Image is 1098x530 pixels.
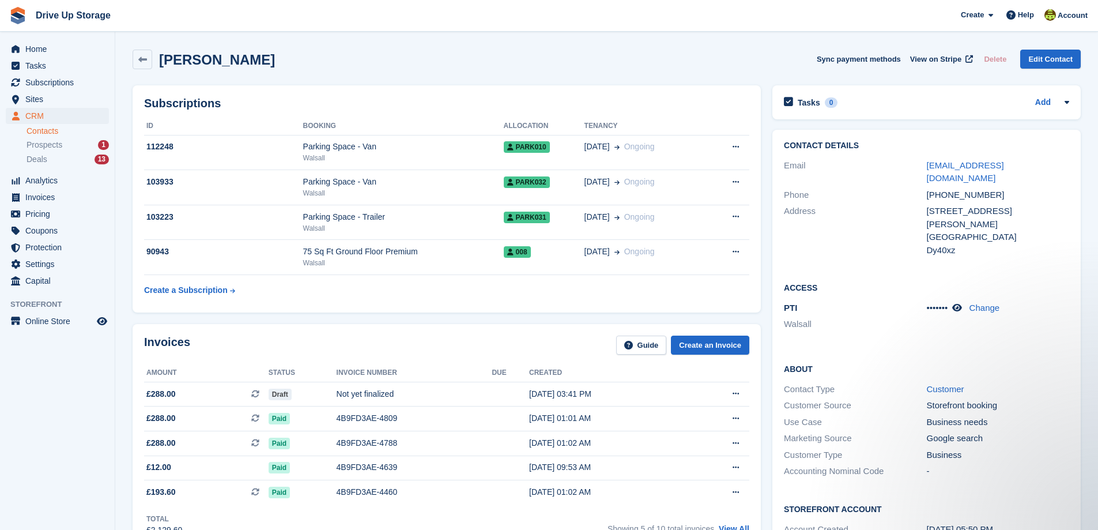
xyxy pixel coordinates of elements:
a: Add [1035,96,1051,110]
span: CRM [25,108,95,124]
span: Paid [269,462,290,473]
th: Tenancy [584,117,707,136]
a: Change [969,303,1000,313]
th: Due [492,364,529,382]
div: Create a Subscription [144,284,228,296]
a: menu [6,189,109,205]
div: [GEOGRAPHIC_DATA] [927,231,1069,244]
span: [DATE] [584,176,610,188]
a: menu [6,74,109,91]
div: Parking Space - Van [303,176,504,188]
th: Booking [303,117,504,136]
div: Dy40xz [927,244,1069,257]
span: Ongoing [624,142,655,151]
div: 4B9FD3AE-4809 [337,412,492,424]
span: ••••••• [927,303,948,313]
th: Status [269,364,337,382]
div: [DATE] 01:02 AM [529,437,688,449]
span: 008 [504,246,531,258]
span: £193.60 [146,486,176,498]
a: menu [6,172,109,189]
div: [DATE] 01:02 AM [529,486,688,498]
img: stora-icon-8386f47178a22dfd0bd8f6a31ec36ba5ce8667c1dd55bd0f319d3a0aa187defe.svg [9,7,27,24]
span: [DATE] [584,141,610,153]
span: [DATE] [584,211,610,223]
span: £288.00 [146,437,176,449]
span: £288.00 [146,388,176,400]
span: Ongoing [624,177,655,186]
a: menu [6,223,109,239]
span: Sites [25,91,95,107]
h2: Invoices [144,336,190,355]
a: Create a Subscription [144,280,235,301]
span: Coupons [25,223,95,239]
a: Prospects 1 [27,139,109,151]
div: [PHONE_NUMBER] [927,189,1069,202]
a: menu [6,41,109,57]
div: Google search [927,432,1069,445]
span: PARK031 [504,212,550,223]
div: Customer Type [784,449,926,462]
div: [DATE] 03:41 PM [529,388,688,400]
div: Email [784,159,926,185]
a: menu [6,239,109,255]
a: menu [6,206,109,222]
a: menu [6,108,109,124]
span: [DATE] [584,246,610,258]
th: Invoice number [337,364,492,382]
h2: Tasks [798,97,820,108]
div: 1 [98,140,109,150]
th: Allocation [504,117,584,136]
span: £12.00 [146,461,171,473]
h2: [PERSON_NAME] [159,52,275,67]
div: 13 [95,155,109,164]
span: Draft [269,389,292,400]
div: 90943 [144,246,303,258]
div: [PERSON_NAME] [927,218,1069,231]
div: 75 Sq Ft Ground Floor Premium [303,246,504,258]
a: menu [6,313,109,329]
div: Marketing Source [784,432,926,445]
span: Prospects [27,140,62,151]
div: Use Case [784,416,926,429]
div: [DATE] 09:53 AM [529,461,688,473]
div: 4B9FD3AE-4788 [337,437,492,449]
span: Paid [269,487,290,498]
span: Deals [27,154,47,165]
div: Total [146,514,182,524]
span: Help [1018,9,1034,21]
span: PARK010 [504,141,550,153]
div: Phone [784,189,926,202]
div: Contact Type [784,383,926,396]
div: 103933 [144,176,303,188]
a: Preview store [95,314,109,328]
th: ID [144,117,303,136]
div: Walsall [303,153,504,163]
a: Edit Contact [1020,50,1081,69]
a: menu [6,58,109,74]
span: Paid [269,413,290,424]
span: Storefront [10,299,115,310]
div: Walsall [303,188,504,198]
div: Walsall [303,258,504,268]
h2: Subscriptions [144,97,749,110]
a: Contacts [27,126,109,137]
div: 0 [825,97,838,108]
div: [DATE] 01:01 AM [529,412,688,424]
div: Business [927,449,1069,462]
span: PARK032 [504,176,550,188]
span: Ongoing [624,212,655,221]
div: - [927,465,1069,478]
div: Business needs [927,416,1069,429]
div: 103223 [144,211,303,223]
div: Storefront booking [927,399,1069,412]
li: Walsall [784,318,926,331]
div: Address [784,205,926,257]
span: Home [25,41,95,57]
img: Lindsay Dawes [1044,9,1056,21]
h2: About [784,363,1069,374]
h2: Access [784,281,1069,293]
span: Subscriptions [25,74,95,91]
div: Walsall [303,223,504,234]
a: menu [6,273,109,289]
